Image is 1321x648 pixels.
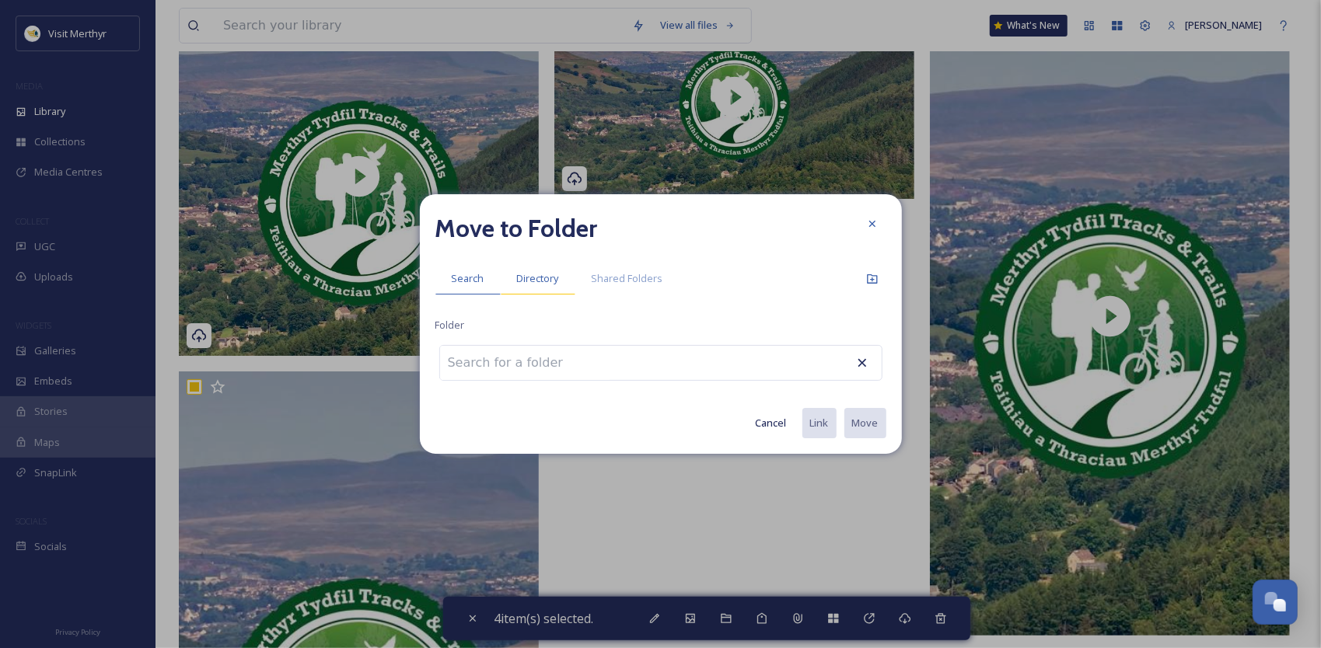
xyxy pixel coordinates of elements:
span: Shared Folders [592,271,663,286]
span: Folder [435,318,465,333]
span: Search [452,271,484,286]
button: Cancel [748,408,795,438]
span: Directory [517,271,559,286]
button: Link [802,408,837,438]
button: Move [844,408,886,438]
input: Search for a folder [440,346,611,380]
h2: Move to Folder [435,210,598,247]
button: Open Chat [1253,580,1298,625]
